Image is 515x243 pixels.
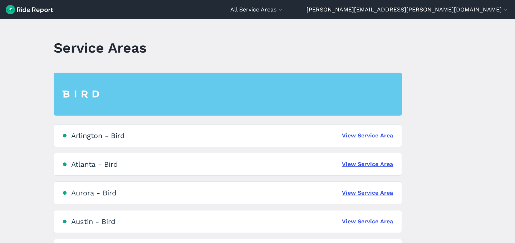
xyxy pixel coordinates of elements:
[71,160,118,169] div: Atlanta - Bird
[342,131,393,140] a: View Service Area
[71,189,117,197] div: Aurora - Bird
[230,5,284,14] button: All Service Areas
[6,5,53,14] img: Ride Report
[342,189,393,197] a: View Service Area
[54,38,147,58] h1: Service Areas
[306,5,509,14] button: [PERSON_NAME][EMAIL_ADDRESS][PERSON_NAME][DOMAIN_NAME]
[342,160,393,169] a: View Service Area
[71,131,125,140] div: Arlington - Bird
[71,217,116,226] div: Austin - Bird
[342,217,393,226] a: View Service Area
[62,91,99,98] img: Bird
